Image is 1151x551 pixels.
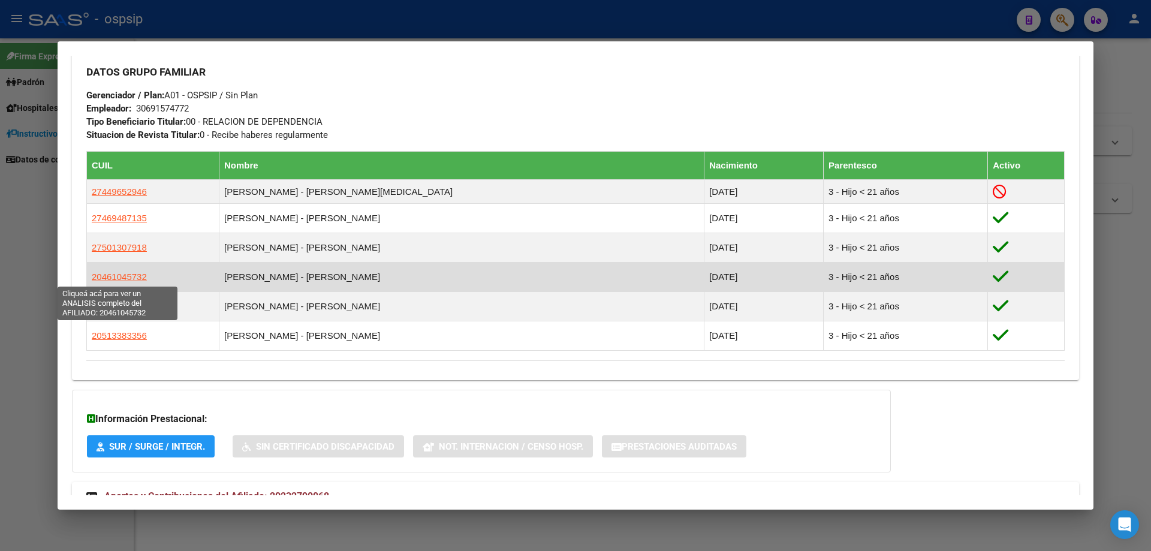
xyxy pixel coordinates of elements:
[219,204,704,233] td: [PERSON_NAME] - [PERSON_NAME]
[823,233,987,263] td: 3 - Hijo < 21 años
[704,263,824,292] td: [DATE]
[233,435,404,457] button: Sin Certificado Discapacidad
[704,204,824,233] td: [DATE]
[823,204,987,233] td: 3 - Hijo < 21 años
[704,321,824,351] td: [DATE]
[704,152,824,180] th: Nacimiento
[86,65,1065,79] h3: DATOS GRUPO FAMILIAR
[602,435,746,457] button: Prestaciones Auditadas
[823,263,987,292] td: 3 - Hijo < 21 años
[86,90,164,101] strong: Gerenciador / Plan:
[219,233,704,263] td: [PERSON_NAME] - [PERSON_NAME]
[86,116,323,127] span: 00 - RELACION DE DEPENDENCIA
[823,180,987,204] td: 3 - Hijo < 21 años
[92,330,147,341] span: 20513383356
[136,102,189,115] div: 30691574772
[92,213,147,223] span: 27469487135
[823,152,987,180] th: Parentesco
[413,435,593,457] button: Not. Internacion / Censo Hosp.
[823,292,987,321] td: 3 - Hijo < 21 años
[86,130,328,140] span: 0 - Recibe haberes regularmente
[704,292,824,321] td: [DATE]
[219,180,704,204] td: [PERSON_NAME] - [PERSON_NAME][MEDICAL_DATA]
[87,152,219,180] th: CUIL
[86,130,200,140] strong: Situacion de Revista Titular:
[87,435,215,457] button: SUR / SURGE / INTEGR.
[86,90,258,101] span: A01 - OSPSIP / Sin Plan
[256,441,394,452] span: Sin Certificado Discapacidad
[622,441,737,452] span: Prestaciones Auditadas
[86,103,131,114] strong: Empleador:
[988,152,1065,180] th: Activo
[219,292,704,321] td: [PERSON_NAME] - [PERSON_NAME]
[92,186,147,197] span: 27449652946
[1110,510,1139,539] div: Open Intercom Messenger
[823,321,987,351] td: 3 - Hijo < 21 años
[704,233,824,263] td: [DATE]
[219,321,704,351] td: [PERSON_NAME] - [PERSON_NAME]
[704,180,824,204] td: [DATE]
[87,412,876,426] h3: Información Prestacional:
[92,242,147,252] span: 27501307918
[72,482,1079,511] mat-expansion-panel-header: Aportes y Contribuciones del Afiliado: 20232790068
[219,263,704,292] td: [PERSON_NAME] - [PERSON_NAME]
[86,116,186,127] strong: Tipo Beneficiario Titular:
[92,301,147,311] span: 27484359127
[439,441,583,452] span: Not. Internacion / Censo Hosp.
[219,152,704,180] th: Nombre
[92,272,147,282] span: 20461045732
[104,490,329,502] span: Aportes y Contribuciones del Afiliado: 20232790068
[109,441,205,452] span: SUR / SURGE / INTEGR.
